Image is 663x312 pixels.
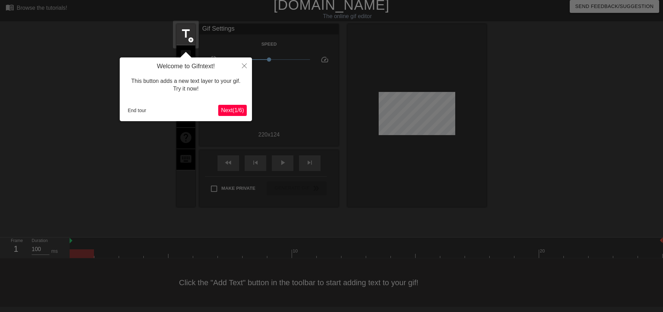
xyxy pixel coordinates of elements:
button: Next [218,105,247,116]
button: End tour [125,105,149,116]
button: Close [237,57,252,73]
div: This button adds a new text layer to your gif. Try it now! [125,70,247,100]
span: Next ( 1 / 6 ) [221,107,244,113]
h4: Welcome to Gifntext! [125,63,247,70]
